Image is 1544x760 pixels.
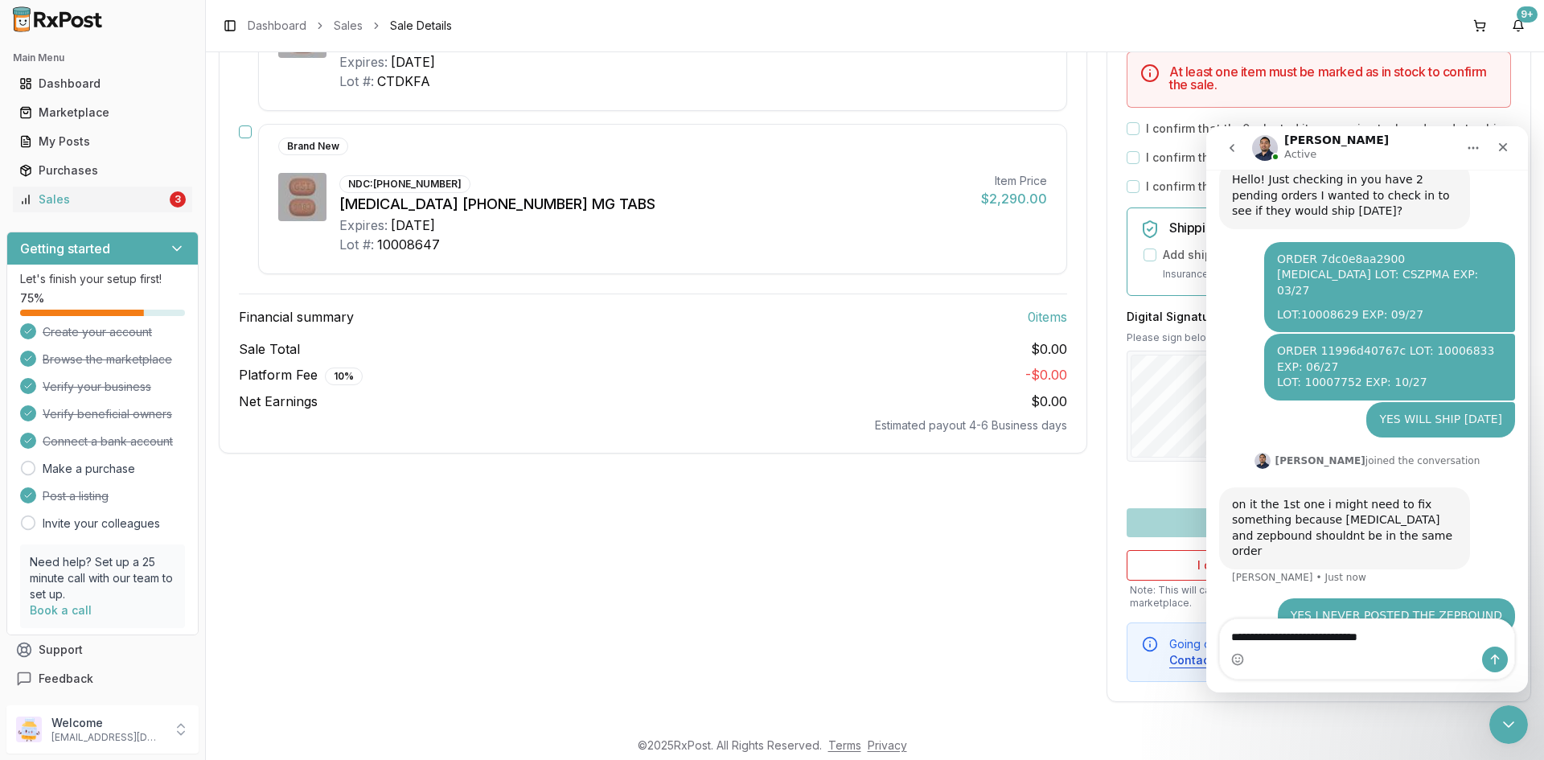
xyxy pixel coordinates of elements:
[43,379,151,395] span: Verify your business
[30,554,175,602] p: Need help? Set up a 25 minute call with our team to set up.
[19,105,186,121] div: Marketplace
[6,129,199,154] button: My Posts
[43,324,152,340] span: Create your account
[1169,65,1497,91] h5: At least one item must be marked as in stock to confirm the sale.
[1169,221,1497,234] h5: Shipping Insurance
[239,339,300,359] span: Sale Total
[1517,6,1538,23] div: 9+
[1127,584,1511,610] p: Note: This will cancel the sale and automatically remove these items from the marketplace.
[1169,636,1497,668] div: Going on vacation? Need to put items on hold for a moment?
[391,52,435,72] div: [DATE]
[390,18,452,34] span: Sale Details
[377,235,440,254] div: 10008647
[51,731,163,744] p: [EMAIL_ADDRESS][DOMAIN_NAME]
[868,738,907,752] a: Privacy
[278,173,326,221] img: Biktarvy 50-200-25 MG TABS
[20,290,44,306] span: 75 %
[43,516,160,532] a: Invite your colleagues
[13,185,192,214] a: Sales3
[239,417,1067,433] div: Estimated payout 4-6 Business days
[1163,247,1470,263] label: Add shipping insurance for $0.00 ( 1.5 % of order value)
[1206,126,1528,692] iframe: Intercom live chat
[981,189,1047,208] div: $2,290.00
[43,488,109,504] span: Post a listing
[6,71,199,97] button: Dashboard
[51,715,163,731] p: Welcome
[6,158,199,183] button: Purchases
[13,127,192,156] a: My Posts
[19,134,186,150] div: My Posts
[1031,339,1067,359] span: $0.00
[1028,307,1067,327] span: 0 item s
[30,603,92,617] a: Book a call
[1127,309,1511,325] h3: Digital Signature
[1127,550,1511,581] button: I don't have these items available anymore
[43,406,172,422] span: Verify beneficial owners
[239,307,354,327] span: Financial summary
[1169,652,1260,668] button: Contact support
[6,635,199,664] button: Support
[43,461,135,477] a: Make a purchase
[13,156,192,185] a: Purchases
[1146,179,1397,195] label: I confirm that all expiration dates are correct
[19,191,166,207] div: Sales
[1127,331,1511,344] p: Please sign below to confirm your acceptance of this order
[19,76,186,92] div: Dashboard
[339,175,470,193] div: NDC: [PHONE_NUMBER]
[19,162,186,179] div: Purchases
[339,193,968,216] div: [MEDICAL_DATA] [PHONE_NUMBER] MG TABS
[1146,150,1478,166] label: I confirm that all 0 selected items match the listed condition
[1505,13,1531,39] button: 9+
[828,738,861,752] a: Terms
[339,52,388,72] div: Expires:
[43,351,172,368] span: Browse the marketplace
[20,271,185,287] p: Let's finish your setup first!
[20,239,110,258] h3: Getting started
[248,18,452,34] nav: breadcrumb
[339,216,388,235] div: Expires:
[6,664,199,693] button: Feedback
[13,51,192,64] h2: Main Menu
[170,191,186,207] div: 3
[377,72,430,91] div: CTDKFA
[248,18,306,34] a: Dashboard
[1163,266,1497,282] p: Insurance covers loss, damage, or theft during transit.
[6,187,199,212] button: Sales3
[1146,121,1504,137] label: I confirm that the 0 selected items are in stock and ready to ship
[16,717,42,742] img: User avatar
[13,98,192,127] a: Marketplace
[339,235,374,254] div: Lot #:
[1031,393,1067,409] span: $0.00
[981,173,1047,189] div: Item Price
[334,18,363,34] a: Sales
[239,365,363,385] span: Platform Fee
